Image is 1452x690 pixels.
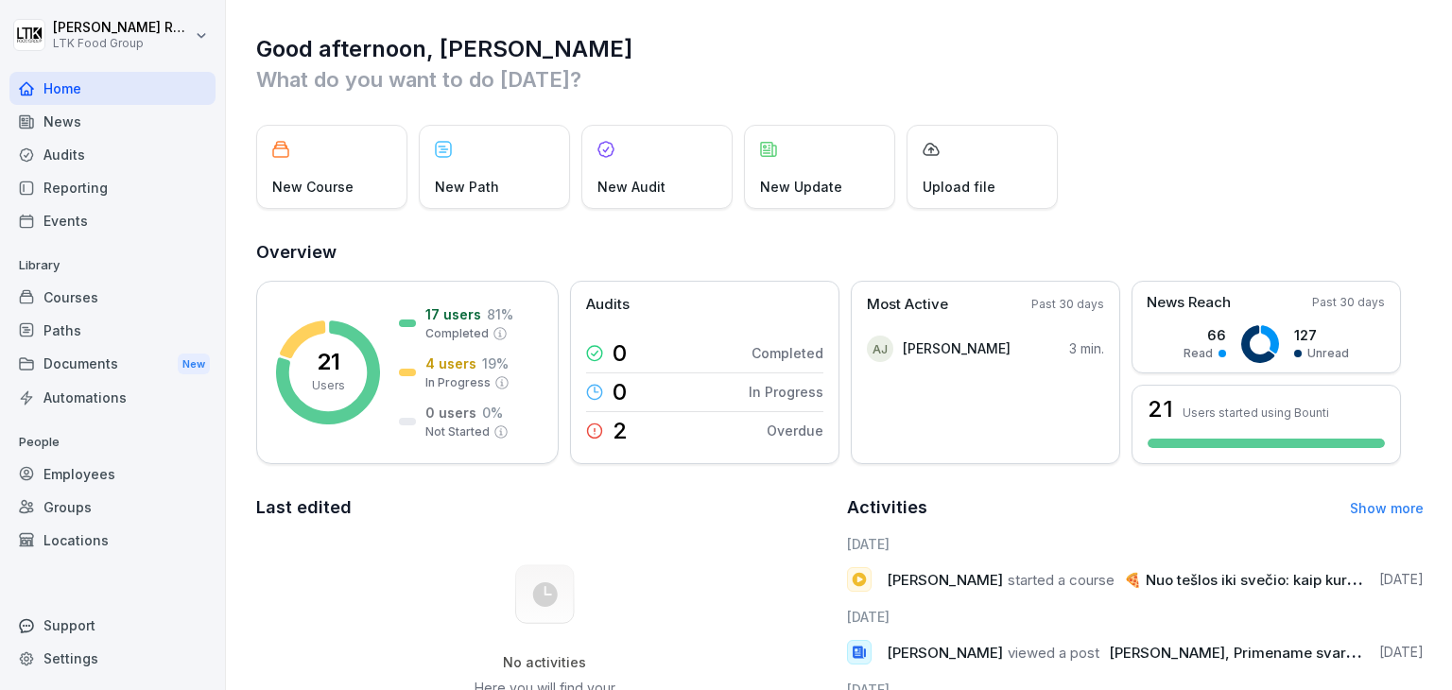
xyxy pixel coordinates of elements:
p: Unread [1307,345,1349,362]
h6: [DATE] [847,534,1425,554]
a: Events [9,204,216,237]
a: DocumentsNew [9,347,216,382]
p: 3 min. [1069,338,1104,358]
h2: Overview [256,239,1424,266]
p: Read [1184,345,1213,362]
p: 0 [613,381,627,404]
p: 127 [1294,325,1349,345]
p: People [9,427,216,457]
p: Most Active [867,294,948,316]
a: News [9,105,216,138]
div: AJ [867,336,893,362]
p: In Progress [749,382,823,402]
div: Support [9,609,216,642]
p: [DATE] [1379,570,1424,589]
p: Past 30 days [1312,294,1385,311]
p: 19 % [482,354,509,373]
a: Courses [9,281,216,314]
p: [PERSON_NAME] [903,338,1011,358]
a: Locations [9,524,216,557]
p: [PERSON_NAME] Račkauskaitė [53,20,191,36]
a: Settings [9,642,216,675]
p: What do you want to do [DATE]? [256,64,1424,95]
p: Not Started [425,423,490,440]
a: Reporting [9,171,216,204]
h2: Last edited [256,494,834,521]
a: Paths [9,314,216,347]
p: New Path [435,177,499,197]
p: 17 users [425,304,481,324]
p: 21 [317,351,340,373]
p: Library [9,250,216,281]
a: Automations [9,381,216,414]
h1: Good afternoon, [PERSON_NAME] [256,34,1424,64]
p: Upload file [923,177,995,197]
div: Documents [9,347,216,382]
p: In Progress [425,374,491,391]
h6: [DATE] [847,607,1425,627]
p: Users started using Bounti [1183,405,1329,420]
p: Completed [752,343,823,363]
h5: No activities [449,654,640,671]
h3: 21 [1148,398,1173,421]
p: 66 [1184,325,1226,345]
p: 2 [613,420,628,442]
p: Users [312,377,345,394]
a: Audits [9,138,216,171]
a: Groups [9,491,216,524]
a: Employees [9,457,216,491]
p: 0 [613,342,627,365]
p: Past 30 days [1031,296,1104,313]
p: [DATE] [1379,643,1424,662]
span: [PERSON_NAME] [887,571,1003,589]
p: 81 % [487,304,513,324]
a: Home [9,72,216,105]
a: Show more [1350,500,1424,516]
p: LTK Food Group [53,37,191,50]
span: started a course [1008,571,1115,589]
span: viewed a post [1008,644,1099,662]
h2: Activities [847,494,927,521]
span: [PERSON_NAME] [887,644,1003,662]
p: 4 users [425,354,476,373]
p: 0 % [482,403,503,423]
p: New Audit [597,177,665,197]
p: New Update [760,177,842,197]
div: New [178,354,210,375]
p: Overdue [767,421,823,440]
p: New Course [272,177,354,197]
p: Completed [425,325,489,342]
p: 0 users [425,403,476,423]
p: Audits [586,294,630,316]
p: News Reach [1147,292,1231,314]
